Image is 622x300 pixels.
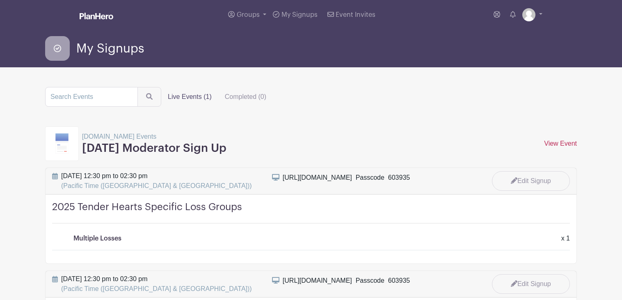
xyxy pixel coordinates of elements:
span: (Pacific Time ([GEOGRAPHIC_DATA] & [GEOGRAPHIC_DATA])) [61,182,252,189]
span: Groups [237,11,260,18]
label: Completed (0) [218,89,273,105]
div: [URL][DOMAIN_NAME] Passcode 603935 [283,173,410,183]
a: Edit Signup [492,171,570,191]
span: My Signups [76,42,144,55]
span: Event Invites [336,11,375,18]
span: [DATE] 12:30 pm to 02:30 pm [61,274,252,294]
span: (Pacific Time ([GEOGRAPHIC_DATA] & [GEOGRAPHIC_DATA])) [61,285,252,292]
img: template8-d2dae5b8de0da6f0ac87aa49e69f22b9ae199b7e7a6af266910991586ce3ec38.svg [55,133,69,154]
h4: 2025 Tender Hearts Specific Loss Groups [52,201,570,224]
div: x 1 [556,234,575,243]
span: [DATE] 12:30 pm to 02:30 pm [61,171,252,191]
div: filters [161,89,273,105]
a: Edit Signup [492,274,570,294]
img: logo_white-6c42ec7e38ccf1d336a20a19083b03d10ae64f83f12c07503d8b9e83406b4c7d.svg [80,13,113,19]
p: [DOMAIN_NAME] Events [82,132,226,142]
img: default-ce2991bfa6775e67f084385cd625a349d9dcbb7a52a09fb2fda1e96e2d18dcdb.png [522,8,535,21]
span: My Signups [281,11,318,18]
div: [URL][DOMAIN_NAME] Passcode 603935 [283,276,410,286]
a: View Event [544,140,577,147]
h3: [DATE] Moderator Sign Up [82,142,226,156]
label: Live Events (1) [161,89,218,105]
p: Multiple Losses [73,234,121,243]
input: Search Events [45,87,138,107]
